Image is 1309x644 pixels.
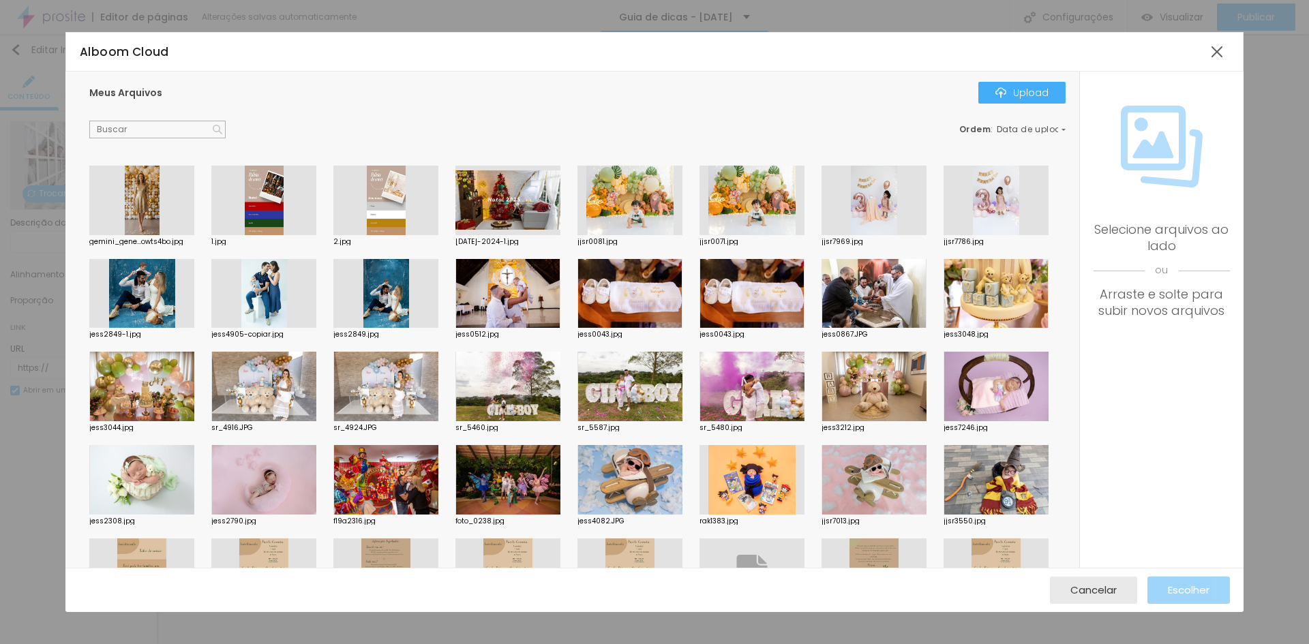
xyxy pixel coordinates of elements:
div: 1.jpg [211,239,316,245]
img: Icone [213,125,222,134]
div: jess3212.jpg [822,425,927,431]
div: sr_5460.jpg [455,425,560,431]
span: Escolher [1168,584,1209,596]
button: IconeUpload [978,82,1066,104]
span: Meus Arquivos [89,86,162,99]
div: foto_0238.jpg [455,518,560,525]
div: : [959,125,1066,134]
img: Icone [1121,106,1203,187]
div: rak1383.jpg [699,518,804,525]
button: Escolher [1147,577,1230,604]
div: jess2849.jpg [333,331,438,338]
div: Selecione arquivos ao lado Arraste e solte para subir novos arquivos [1094,221,1230,319]
span: Cancelar [1070,584,1117,596]
div: jess2790.jpg [211,518,316,525]
div: jess2308.jpg [89,518,194,525]
div: jess2849-1.jpg [89,331,194,338]
div: gemini_gene...owts4bo.jpg [89,239,194,245]
div: f19a2316.jpg [333,518,438,525]
div: jess0867.JPG [822,331,927,338]
div: jess0512.jpg [455,331,560,338]
div: jjsr7786.jpg [944,239,1049,245]
div: jjsr7013.jpg [822,518,927,525]
div: jjsr0071.jpg [699,239,804,245]
div: jess7246.jpg [944,425,1049,431]
div: jjsr3550.jpg [944,518,1049,525]
div: jjsr7969.jpg [822,239,927,245]
div: Upload [995,87,1049,98]
div: sr_5587.jpg [577,425,682,431]
button: Cancelar [1050,577,1137,604]
div: jess4905-copiar.jpg [211,331,316,338]
img: Icone [995,87,1006,98]
div: jjsr0081.jpg [577,239,682,245]
div: sr_4924.JPG [333,425,438,431]
div: [DATE]-2024-1.jpg [455,239,560,245]
div: jess0043.jpg [699,331,804,338]
div: sr_4916.JPG [211,425,316,431]
span: ou [1094,254,1230,286]
span: Ordem [959,123,991,135]
input: Buscar [89,121,226,138]
div: jess0043.jpg [577,331,682,338]
div: jess3048.jpg [944,331,1049,338]
span: Alboom Cloud [80,44,169,60]
div: 2.jpg [333,239,438,245]
span: Data de upload [997,125,1068,134]
div: jess3044.jpg [89,425,194,431]
div: sr_5480.jpg [699,425,804,431]
div: jess4082.JPG [577,518,682,525]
